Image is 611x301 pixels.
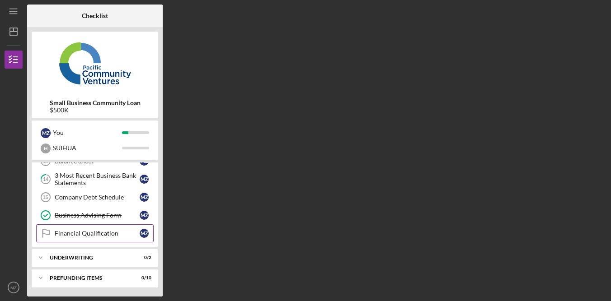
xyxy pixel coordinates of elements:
[140,193,149,202] div: M Z
[43,158,48,164] tspan: 13
[53,140,122,156] div: SUIHUA
[36,206,154,224] a: Business Advising FormMZ
[50,99,141,107] b: Small Business Community Loan
[140,211,149,220] div: M Z
[50,275,129,281] div: Prefunding Items
[55,172,140,186] div: 3 Most Recent Business Bank Statements
[55,230,140,237] div: Financial Qualification
[82,12,108,19] b: Checklist
[36,224,154,242] a: Financial QualificationMZ
[135,255,151,260] div: 0 / 2
[10,285,17,290] text: MZ
[140,229,149,238] div: M Z
[50,255,129,260] div: Underwriting
[5,278,23,296] button: MZ
[50,107,141,114] div: $500K
[41,144,51,153] div: H
[140,175,149,184] div: M Z
[36,170,154,188] a: 143 Most Recent Business Bank StatementsMZ
[41,128,51,138] div: M Z
[36,188,154,206] a: 15Company Debt ScheduleMZ
[32,36,158,90] img: Product logo
[55,194,140,201] div: Company Debt Schedule
[55,212,140,219] div: Business Advising Form
[135,275,151,281] div: 0 / 10
[42,194,48,200] tspan: 15
[53,125,122,140] div: You
[43,176,49,182] tspan: 14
